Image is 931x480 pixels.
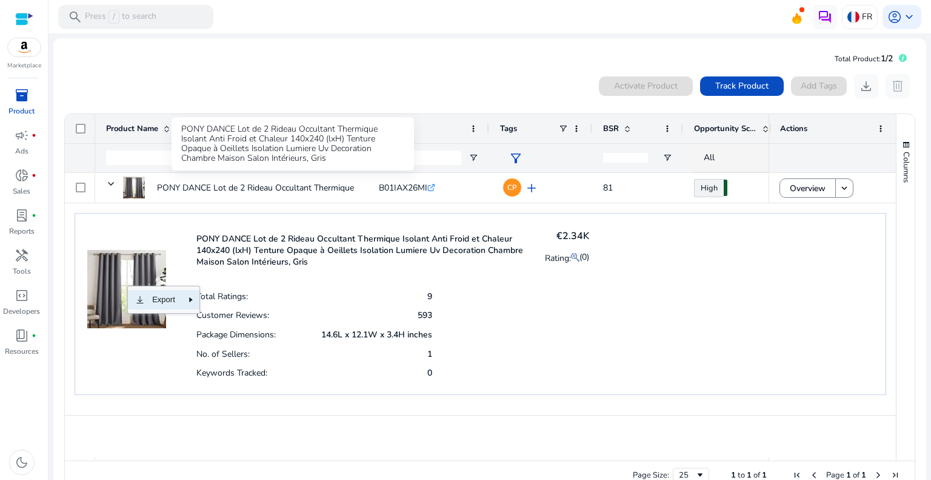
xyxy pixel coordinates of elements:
img: 41w0WBomXRL._AC_US100_.jpg [87,226,166,329]
span: keyboard_arrow_down [902,10,916,24]
span: Export [145,290,182,309]
span: filter_alt [509,151,523,166]
p: Total Ratings: [196,291,248,302]
span: fiber_manual_record [32,213,36,218]
span: fiber_manual_record [32,173,36,178]
span: (0) [579,251,589,263]
p: Ads [15,146,28,157]
div: First Page [792,470,802,480]
span: All [704,152,715,163]
span: 81 [603,182,613,194]
div: PONY DANCE Lot de 2 Rideau Occultant Thermique Isolant Anti Froid et Chaleur 140x240 (lxH) Tentur... [172,117,414,171]
p: 593 [418,309,432,321]
p: PONY DANCE Lot de 2 Rideau Occultant Thermique Isolant Anti Froid et Chaleur 140x240 (lxH) Tentur... [196,233,530,268]
span: fiber_manual_record [32,133,36,138]
span: Opportunity Score [694,123,757,134]
span: Total Product: [835,54,881,64]
p: Sales [13,186,30,197]
img: 41w0WBomXRL._AC_US100_.jpg [123,177,145,198]
p: Product [8,106,35,117]
div: Next Page [873,470,883,480]
button: Open Filter Menu [662,153,672,163]
span: add [524,181,539,195]
button: download [854,74,878,98]
p: Resources [5,346,39,357]
p: 1 [427,348,432,360]
h4: €2.34K [545,231,589,242]
span: download [859,79,873,93]
span: handyman [15,248,29,263]
div: Context Menu [127,286,200,314]
a: High [694,179,724,197]
p: Developers [3,306,40,317]
span: donut_small [15,168,29,183]
span: / [108,10,119,24]
span: code_blocks [15,288,29,303]
p: PONY DANCE Lot de 2 Rideau Occultant Thermique Isolant Anti Froid... [157,175,428,200]
span: dark_mode [15,455,29,470]
input: ASIN Filter Input [379,150,461,165]
span: Columns [901,152,912,183]
span: campaign [15,128,29,143]
button: Open Filter Menu [469,153,478,163]
span: Track Product [715,79,769,92]
mat-icon: keyboard_arrow_down [839,183,850,194]
button: Track Product [700,76,784,96]
span: lab_profile [15,208,29,223]
span: Tags [500,123,517,134]
p: 14.6L x 12.1W x 3.4H inches [321,329,432,340]
p: Press to search [85,10,156,24]
p: Rating: [545,250,579,265]
img: amazon.svg [8,38,41,56]
p: FR [862,6,872,27]
div: Last Page [890,470,900,480]
span: 1/2 [881,53,893,64]
p: No. of Sellers: [196,348,250,360]
span: CP [507,184,517,191]
p: 0 [427,367,432,379]
input: Product Name Filter Input [106,150,340,165]
p: Marketplace [7,61,41,70]
p: 9 [427,291,432,302]
button: Overview [779,178,836,198]
p: Keywords Tracked: [196,367,267,379]
span: 84.41 [724,180,727,196]
span: Overview [790,176,826,201]
p: Tools [13,266,31,277]
p: Package Dimensions: [196,329,276,340]
span: Product Name [106,123,158,134]
span: book_4 [15,328,29,343]
span: B01IAX26MI [379,182,427,194]
span: search [68,10,82,24]
p: Customer Reviews: [196,309,269,321]
span: BSR [603,123,619,134]
div: Previous Page [809,470,819,480]
span: fiber_manual_record [32,333,36,338]
img: fr.svg [847,11,859,23]
span: inventory_2 [15,88,29,103]
span: Actions [780,123,807,134]
p: Reports [9,226,35,237]
span: account_circle [887,10,902,24]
